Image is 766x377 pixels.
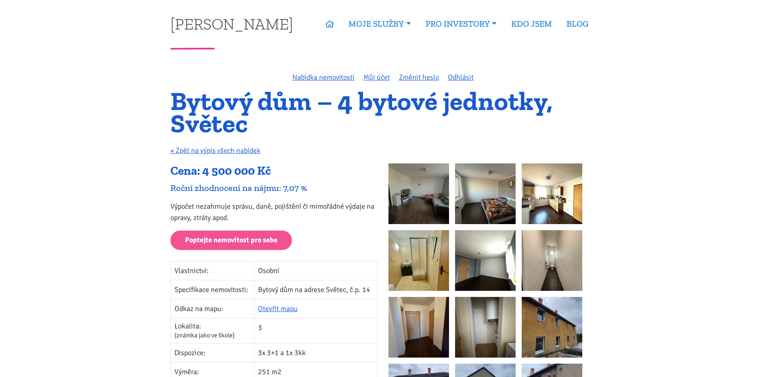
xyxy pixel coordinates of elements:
[170,182,378,193] div: Roční zhodnocení na nájmu: 7,07 %
[258,304,298,313] a: Otevřít mapu
[254,261,378,280] td: Osobní
[504,15,559,33] a: KDO JSEM
[170,90,596,134] h1: Bytový dům – 4 bytové jednotky, Světec
[171,261,254,280] td: Vlastnictví:
[171,280,254,299] td: Specifikace nemovitosti:
[170,231,292,250] a: Poptejte nemovitost pro sebe
[254,343,378,362] td: 3x 3+1 a 1x 3kk
[418,15,504,33] a: PRO INVESTORY
[170,16,293,32] a: [PERSON_NAME]
[254,280,378,299] td: Bytový dům na adrese Světec, č.p. 14
[363,73,390,82] a: Můj účet
[559,15,596,33] a: BLOG
[170,163,378,179] div: Cena: 4 500 000 Kč
[399,73,439,82] a: Změnit heslo
[170,146,260,155] a: « Zpět na výpis všech nabídek
[448,73,474,82] a: Odhlásit
[341,15,418,33] a: MOJE SLUŽBY
[171,343,254,362] td: Dispozice:
[171,299,254,318] td: Odkaz na mapu:
[254,318,378,343] td: 3
[292,73,355,82] a: Nabídka nemovitostí
[174,331,235,339] span: (známka jako ve škole)
[171,318,254,343] td: Lokalita:
[170,201,378,223] p: Výpočet nezahrnuje správu, daně, pojištění či mimořádné výdaje na opravy, ztráty apod.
